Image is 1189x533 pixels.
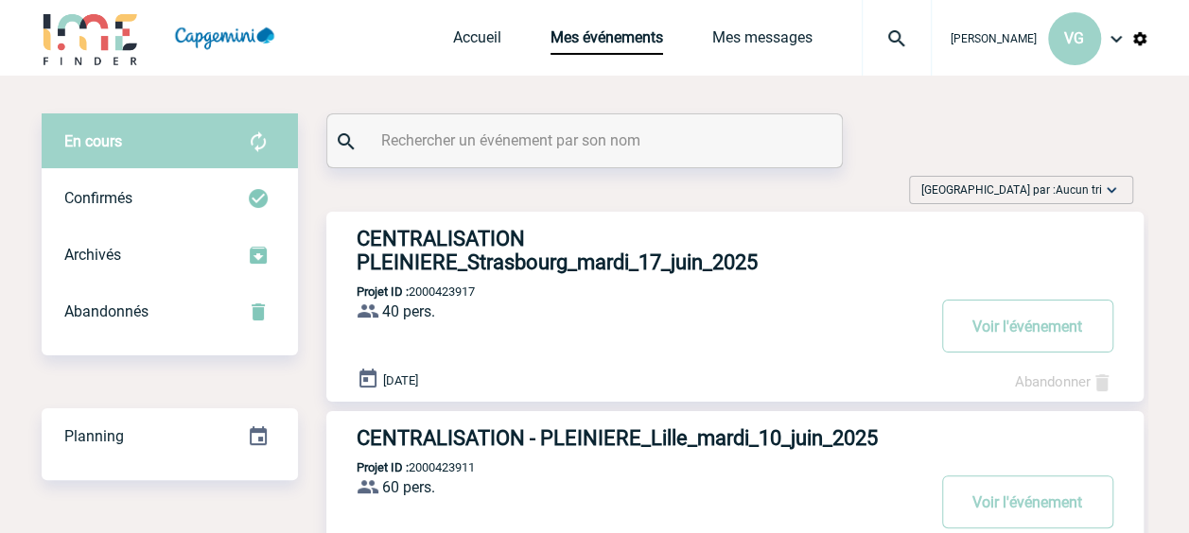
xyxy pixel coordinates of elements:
[382,478,435,496] span: 60 pers.
[326,227,1144,274] a: CENTRALISATION PLEINIERE_Strasbourg_mardi_17_juin_2025
[42,407,298,463] a: Planning
[326,426,1144,450] a: CENTRALISATION - PLEINIERE_Lille_mardi_10_juin_2025
[951,32,1037,45] span: [PERSON_NAME]
[1015,373,1113,390] a: Abandonner
[1056,183,1102,197] span: Aucun tri
[551,28,663,55] a: Mes événements
[64,427,124,445] span: Planning
[1102,181,1121,199] img: baseline_expand_more_white_24dp-b.png
[64,302,149,320] span: Abandonnés
[42,284,298,340] div: Retrouvez ici tous vos événements annulés
[357,426,924,450] h3: CENTRALISATION - PLEINIERE_Lille_mardi_10_juin_2025
[42,408,298,465] div: Retrouvez ici tous vos événements organisés par date et état d'avancement
[42,227,298,284] div: Retrouvez ici tous les événements que vous avez décidé d'archiver
[64,246,121,264] span: Archivés
[942,300,1113,352] button: Voir l'événement
[64,189,132,207] span: Confirmés
[42,113,298,170] div: Retrouvez ici tous vos évènements avant confirmation
[357,227,924,274] h3: CENTRALISATION PLEINIERE_Strasbourg_mardi_17_juin_2025
[382,302,435,320] span: 40 pers.
[326,460,475,474] p: 2000423911
[376,127,797,154] input: Rechercher un événement par son nom
[357,460,409,474] b: Projet ID :
[1064,29,1084,47] span: VG
[383,373,418,387] span: [DATE]
[357,284,409,299] b: Projet ID :
[64,132,122,150] span: En cours
[326,284,475,299] p: 2000423917
[942,475,1113,528] button: Voir l'événement
[42,11,140,65] img: IME-Finder
[712,28,813,55] a: Mes messages
[921,181,1102,199] span: [GEOGRAPHIC_DATA] par :
[453,28,501,55] a: Accueil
